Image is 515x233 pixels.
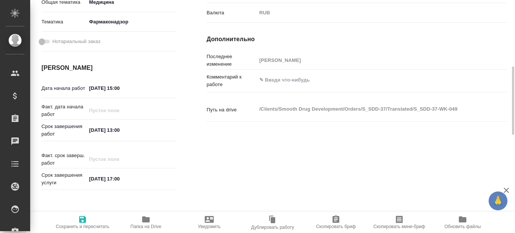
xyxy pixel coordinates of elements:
button: Уведомить [178,212,241,233]
button: Папка на Drive [114,212,178,233]
span: Скопировать мини-бриф [373,224,425,229]
button: Скопировать бриф [304,212,368,233]
p: Комментарий к работе [207,73,257,88]
button: Обновить файлы [431,212,494,233]
p: Дата начала работ [41,85,86,92]
span: Уведомить [198,224,221,229]
div: Фармаконадзор [86,15,176,28]
span: Сохранить и пересчитать [56,224,109,229]
input: ✎ Введи что-нибудь [86,83,152,94]
h4: Дополнительно [207,35,507,44]
button: Сохранить и пересчитать [51,212,114,233]
div: RUB [257,6,482,19]
input: ✎ Введи что-нибудь [86,125,152,136]
p: Факт. срок заверш. работ [41,152,86,167]
p: Срок завершения услуги [41,171,86,187]
input: Пустое поле [86,154,152,165]
p: Валюта [207,9,257,17]
span: 🙏 [492,193,504,209]
p: Последнее изменение [207,53,257,68]
button: Дублировать работу [241,212,304,233]
input: ✎ Введи что-нибудь [86,173,152,184]
span: Нотариальный заказ [52,38,100,45]
button: Скопировать мини-бриф [368,212,431,233]
input: Пустое поле [257,55,482,66]
span: Скопировать бриф [316,224,356,229]
span: Дублировать работу [251,225,294,230]
textarea: /Clients/Smooth Drug Development/Orders/S_SDD-37/Translated/S_SDD-37-WK-049 [257,103,482,116]
p: Факт. дата начала работ [41,103,86,118]
input: Пустое поле [86,105,152,116]
p: Тематика [41,18,86,26]
p: Срок завершения работ [41,123,86,138]
p: Путь на drive [207,106,257,114]
span: Папка на Drive [130,224,161,229]
h2: Заказ [41,211,66,223]
h4: [PERSON_NAME] [41,63,176,73]
span: Обновить файлы [444,224,481,229]
button: 🙏 [489,191,507,210]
